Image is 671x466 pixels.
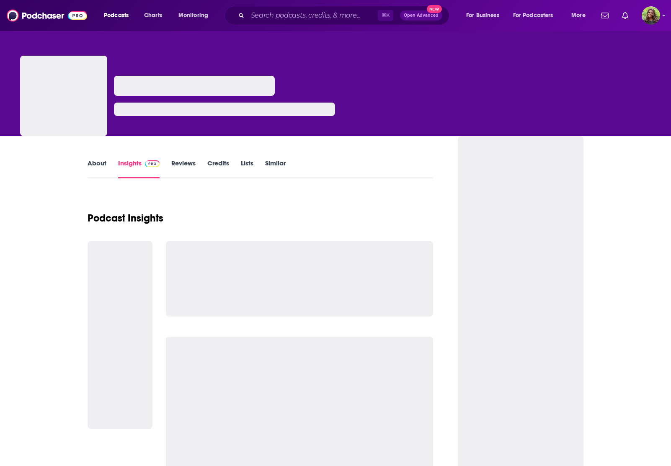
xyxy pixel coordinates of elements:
[98,9,139,22] button: open menu
[7,8,87,23] img: Podchaser - Follow, Share and Rate Podcasts
[400,10,442,21] button: Open AdvancedNew
[145,160,160,167] img: Podchaser Pro
[642,6,660,25] img: User Profile
[171,159,196,178] a: Reviews
[466,10,499,21] span: For Business
[248,9,378,22] input: Search podcasts, credits, & more...
[88,159,106,178] a: About
[241,159,253,178] a: Lists
[642,6,660,25] span: Logged in as reagan34226
[178,10,208,21] span: Monitoring
[104,10,129,21] span: Podcasts
[232,6,457,25] div: Search podcasts, credits, & more...
[88,212,163,224] h1: Podcast Insights
[118,159,160,178] a: InsightsPodchaser Pro
[265,159,286,178] a: Similar
[139,9,167,22] a: Charts
[427,5,442,13] span: New
[404,13,439,18] span: Open Advanced
[598,8,612,23] a: Show notifications dropdown
[565,9,596,22] button: open menu
[144,10,162,21] span: Charts
[173,9,219,22] button: open menu
[460,9,510,22] button: open menu
[571,10,586,21] span: More
[207,159,229,178] a: Credits
[513,10,553,21] span: For Podcasters
[642,6,660,25] button: Show profile menu
[508,9,565,22] button: open menu
[619,8,632,23] a: Show notifications dropdown
[378,10,393,21] span: ⌘ K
